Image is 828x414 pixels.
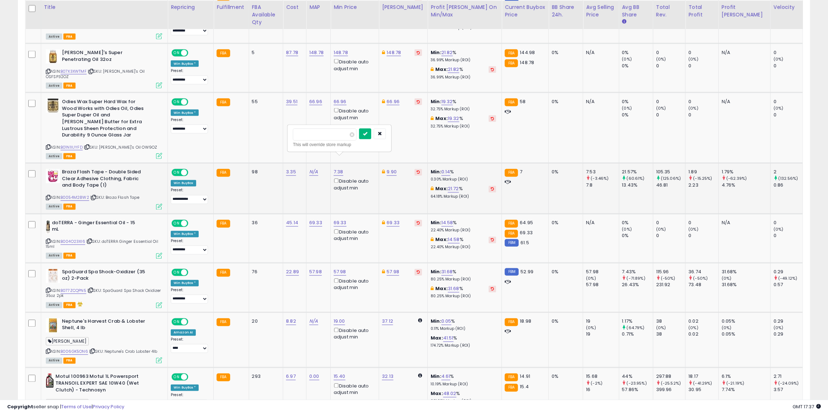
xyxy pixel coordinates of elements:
[722,169,770,175] div: 1.79%
[656,318,686,325] div: 38
[52,220,139,235] b: doTERRA - Ginger Essential Oil - 15 mL
[172,50,181,56] span: ON
[46,83,62,89] span: All listings currently available for purchase on Amazon
[441,49,453,56] a: 21.82
[431,98,496,112] div: %
[46,34,62,40] span: All listings currently available for purchase on Amazon
[622,105,632,111] small: (0%)
[431,318,441,325] b: Min:
[505,318,518,326] small: FBA
[172,99,181,105] span: ON
[441,98,453,105] a: 19.32
[586,98,613,105] div: N/A
[688,49,718,56] div: 0
[505,239,519,247] small: FBM
[441,169,450,176] a: 0.14
[46,98,60,113] img: 51NunE4EdUL._SL40_.jpg
[520,169,522,175] span: 7
[309,98,322,105] a: 66.96
[46,98,162,158] div: ASIN:
[435,236,448,243] b: Max:
[60,239,85,245] a: B004O23XI6
[252,4,280,26] div: FBA Available Qty
[656,269,686,275] div: 115.96
[586,325,596,331] small: (0%)
[46,220,50,234] img: 31ipkSok0WL._SL40_.jpg
[656,227,666,232] small: (0%)
[61,403,92,410] a: Terms of Use
[722,220,765,226] div: N/A
[431,58,496,63] p: 36.99% Markup (ROI)
[656,49,686,56] div: 0
[217,4,246,11] div: Fulfillment
[171,180,196,187] div: Win BuyBox
[688,227,698,232] small: (0%)
[448,186,459,193] a: 21.72
[774,227,784,232] small: (0%)
[552,98,577,105] div: 0%
[217,169,230,177] small: FBA
[688,282,718,288] div: 73.48
[722,276,732,281] small: (0%)
[93,403,124,410] a: Privacy Policy
[334,107,373,121] div: Disable auto adjust min
[431,75,496,80] p: 36.99% Markup (ROI)
[293,141,386,148] div: This will override store markup
[443,335,454,342] a: 41.51
[172,220,181,226] span: ON
[622,4,650,19] div: Avg BB Share
[431,49,496,63] div: %
[622,19,626,25] small: Avg BB Share.
[622,49,653,56] div: 0%
[448,66,459,73] a: 21.82
[334,4,376,11] div: Min Price
[286,169,296,176] a: 3.35
[431,124,496,129] p: 32.75% Markup (ROI)
[286,220,298,227] a: 45.14
[431,269,441,275] b: Min:
[656,169,686,175] div: 105.35
[722,318,770,325] div: 0.05%
[387,49,401,56] a: 148.78
[774,105,784,111] small: (0%)
[63,34,76,40] span: FBA
[63,153,76,159] span: FBA
[46,49,162,88] div: ASIN:
[171,231,199,237] div: Win BuyBox *
[722,0,770,7] div: -19.61%
[382,373,393,380] a: 32.13
[520,318,531,325] span: 18.98
[387,169,397,176] a: 9.90
[622,282,653,288] div: 26.43%
[252,49,278,56] div: 5
[46,269,162,308] div: ASIN:
[435,115,448,122] b: Max:
[622,169,653,175] div: 21.57%
[622,227,632,232] small: (0%)
[46,239,158,250] span: | SKU: doTERRA Ginger Essential Oil 15ml
[387,98,400,105] a: 66.96
[63,204,76,210] span: FBA
[688,112,718,118] div: 0
[520,98,526,105] span: 58
[722,98,765,105] div: N/A
[286,318,296,325] a: 8.82
[46,302,62,308] span: All listings currently available for purchase on Amazon
[252,98,278,105] div: 55
[656,0,686,7] div: 22.8
[774,220,803,226] div: 0
[60,68,87,74] a: B07X3XWTMF
[334,98,347,105] a: 66.96
[552,4,580,19] div: BB Share 24h.
[688,56,698,62] small: (0%)
[688,105,698,111] small: (0%)
[171,288,208,304] div: Preset:
[448,115,459,122] a: 19.32
[688,233,718,239] div: 0
[431,66,496,80] div: %
[627,176,645,182] small: (60.61%)
[90,195,139,201] span: | SKU: Braza Flash Tape
[627,276,645,281] small: (-71.89%)
[63,253,76,259] span: FBA
[431,49,441,56] b: Min:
